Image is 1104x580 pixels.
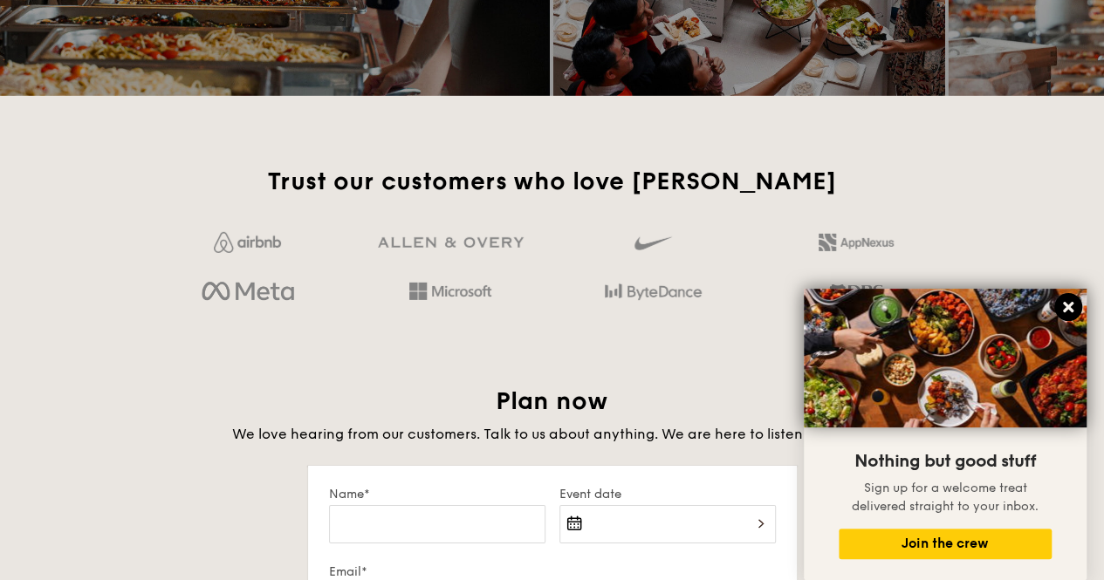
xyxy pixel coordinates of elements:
[634,229,671,258] img: gdlseuq06himwAAAABJRU5ErkJggg==
[378,237,524,249] img: GRg3jHAAAAABJRU5ErkJggg==
[202,277,293,307] img: meta.d311700b.png
[329,487,545,502] label: Name*
[496,386,608,416] span: Plan now
[409,283,491,300] img: Hd4TfVa7bNwuIo1gAAAAASUVORK5CYII=
[154,166,950,197] h2: Trust our customers who love [PERSON_NAME]
[829,277,882,307] img: dbs.a5bdd427.png
[852,481,1039,514] span: Sign up for a welcome treat delivered straight to your inbox.
[839,529,1052,559] button: Join the crew
[605,277,702,307] img: bytedance.dc5c0c88.png
[1054,293,1082,321] button: Close
[559,487,776,502] label: Event date
[214,232,281,253] img: Jf4Dw0UUCKFd4aYAAAAASUVORK5CYII=
[329,564,776,579] label: Email*
[232,426,872,442] span: We love hearing from our customers. Talk to us about anything. We are here to listen and help.
[854,451,1036,472] span: Nothing but good stuff
[804,289,1087,427] img: DSC07876-Edit02-Large.jpeg
[819,234,894,251] img: 2L6uqdT+6BmeAFDfWP11wfMG223fXktMZIL+i+lTG25h0NjUBKOYhdW2Kn6T+C0Q7bASH2i+1JIsIulPLIv5Ss6l0e291fRVW...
